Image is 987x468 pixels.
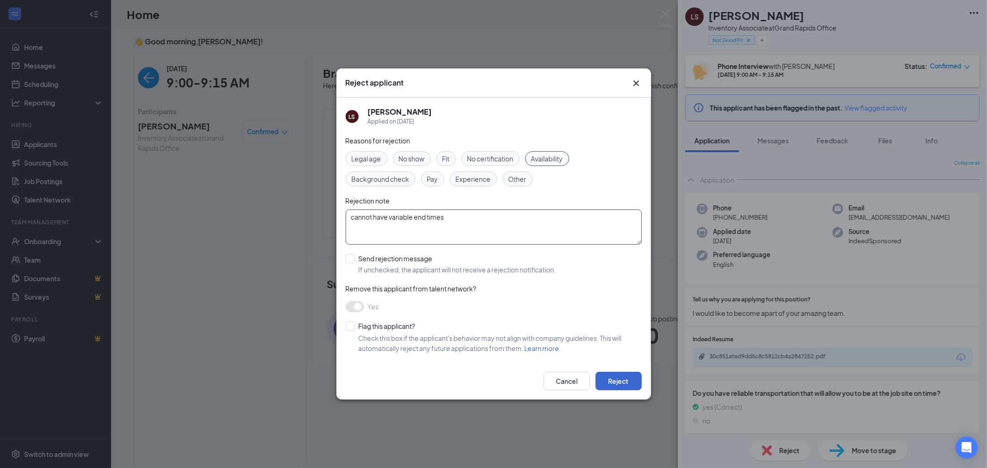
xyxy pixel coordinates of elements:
[399,154,425,164] span: No show
[352,154,381,164] span: Legal age
[525,344,561,352] a: Learn more.
[531,154,563,164] span: Availability
[631,78,642,89] button: Close
[544,372,590,390] button: Cancel
[467,154,514,164] span: No certification
[346,284,477,293] span: Remove this applicant from talent network?
[346,136,410,145] span: Reasons for rejection
[346,78,404,88] h3: Reject applicant
[427,174,438,184] span: Pay
[596,372,642,390] button: Reject
[346,209,642,245] textarea: cannot have variable end times
[442,154,450,164] span: Fit
[509,174,527,184] span: Other
[956,437,978,459] div: Open Intercom Messenger
[368,117,432,126] div: Applied on [DATE]
[359,334,622,352] span: Check this box if the applicant's behavior may not align with company guidelines. This will autom...
[631,78,642,89] svg: Cross
[368,107,432,117] h5: [PERSON_NAME]
[346,197,390,205] span: Rejection note
[352,174,410,184] span: Background check
[368,301,379,312] span: Yes
[456,174,491,184] span: Experience
[349,113,355,121] div: LS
